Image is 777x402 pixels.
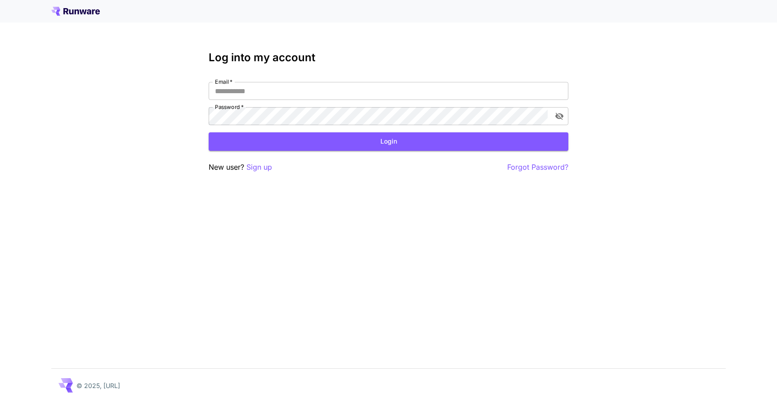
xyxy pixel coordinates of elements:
[507,162,568,173] button: Forgot Password?
[76,381,120,390] p: © 2025, [URL]
[209,51,568,64] h3: Log into my account
[246,162,272,173] button: Sign up
[209,132,568,151] button: Login
[215,103,244,111] label: Password
[209,162,272,173] p: New user?
[215,78,232,86] label: Email
[551,108,567,124] button: toggle password visibility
